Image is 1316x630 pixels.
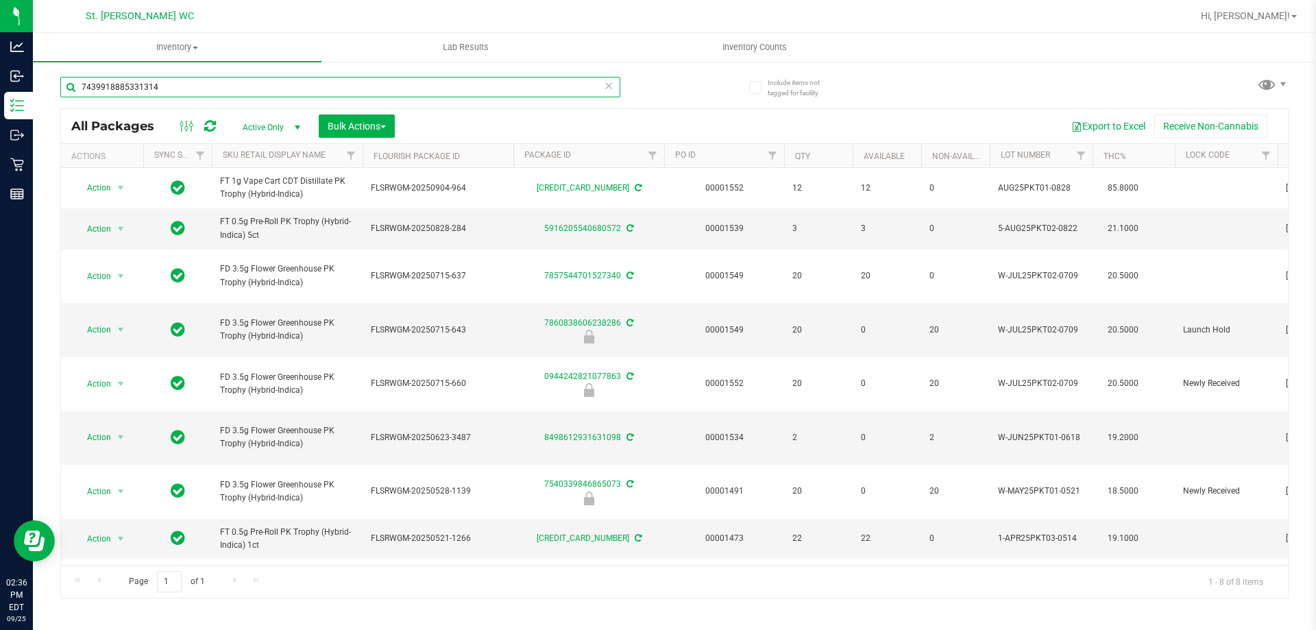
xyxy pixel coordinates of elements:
[998,377,1084,390] span: W-JUL25PKT02-0709
[544,372,621,381] a: 0944242821077863
[929,377,982,390] span: 20
[424,41,507,53] span: Lab Results
[171,320,185,339] span: In Sync
[998,269,1084,282] span: W-JUL25PKT02-0709
[633,183,642,193] span: Sync from Compliance System
[929,485,982,498] span: 20
[544,271,621,280] a: 7857544701527340
[932,152,993,161] a: Non-Available
[171,481,185,500] span: In Sync
[1101,266,1145,286] span: 20.5000
[861,532,913,545] span: 22
[154,150,207,160] a: Sync Status
[1101,481,1145,501] span: 18.5000
[792,222,844,235] span: 3
[998,532,1084,545] span: 1-APR25PKT03-0514
[544,479,621,489] a: 7540339846865073
[1183,485,1269,498] span: Newly Received
[1062,114,1154,138] button: Export to Excel
[929,532,982,545] span: 0
[171,266,185,285] span: In Sync
[112,428,130,447] span: select
[371,324,505,337] span: FLSRWGM-20250715-643
[929,431,982,444] span: 2
[112,219,130,239] span: select
[998,485,1084,498] span: W-MAY25PKT01-0521
[511,383,666,397] div: Newly Received
[371,182,505,195] span: FLSRWGM-20250904-964
[1183,324,1269,337] span: Launch Hold
[75,529,112,548] span: Action
[319,114,395,138] button: Bulk Actions
[171,219,185,238] span: In Sync
[220,215,354,241] span: FT 0.5g Pre-Roll PK Trophy (Hybrid-Indica) 5ct
[75,267,112,286] span: Action
[705,325,744,335] a: 00001549
[10,99,24,112] inline-svg: Inventory
[998,324,1084,337] span: W-JUL25PKT02-0709
[171,374,185,393] span: In Sync
[371,532,505,545] span: FLSRWGM-20250521-1266
[189,144,212,167] a: Filter
[792,269,844,282] span: 20
[220,478,354,505] span: FD 3.5g Flower Greenhouse PK Trophy (Hybrid-Indica)
[792,324,844,337] span: 20
[1001,150,1050,160] a: Lot Number
[705,183,744,193] a: 00001552
[544,318,621,328] a: 7860838606238286
[624,271,633,280] span: Sync from Compliance System
[1154,114,1267,138] button: Receive Non-Cannabis
[544,433,621,442] a: 8498612931631098
[511,330,666,343] div: Launch Hold
[1197,571,1274,592] span: 1 - 8 of 8 items
[220,175,354,201] span: FT 1g Vape Cart CDT Distillate PK Trophy (Hybrid-Indica)
[340,144,363,167] a: Filter
[524,150,571,160] a: Package ID
[71,119,168,134] span: All Packages
[624,433,633,442] span: Sync from Compliance System
[60,77,620,97] input: Search Package ID, Item Name, SKU, Lot or Part Number...
[14,520,55,561] iframe: Resource center
[328,121,386,132] span: Bulk Actions
[1070,144,1093,167] a: Filter
[33,33,321,62] a: Inventory
[929,222,982,235] span: 0
[75,374,112,393] span: Action
[220,371,354,397] span: FD 3.5g Flower Greenhouse PK Trophy (Hybrid-Indica)
[792,377,844,390] span: 20
[1101,374,1145,393] span: 20.5000
[1101,178,1145,198] span: 85.8000
[6,577,27,614] p: 02:36 PM EDT
[792,485,844,498] span: 20
[75,219,112,239] span: Action
[998,182,1084,195] span: AUG25PKT01-0828
[633,533,642,543] span: Sync from Compliance System
[604,77,613,95] span: Clear
[112,178,130,197] span: select
[537,183,629,193] a: [CREDIT_CARD_NUMBER]
[1101,529,1145,548] span: 19.1000
[371,485,505,498] span: FLSRWGM-20250528-1139
[704,41,805,53] span: Inventory Counts
[864,152,905,161] a: Available
[675,150,696,160] a: PO ID
[112,374,130,393] span: select
[795,152,810,161] a: Qty
[10,187,24,201] inline-svg: Reports
[705,433,744,442] a: 00001534
[112,482,130,501] span: select
[10,69,24,83] inline-svg: Inbound
[171,428,185,447] span: In Sync
[761,144,784,167] a: Filter
[112,529,130,548] span: select
[86,10,194,22] span: St. [PERSON_NAME] WC
[220,263,354,289] span: FD 3.5g Flower Greenhouse PK Trophy (Hybrid-Indica)
[1186,150,1230,160] a: Lock Code
[1101,428,1145,448] span: 19.2000
[610,33,899,62] a: Inventory Counts
[624,479,633,489] span: Sync from Compliance System
[929,324,982,337] span: 20
[861,269,913,282] span: 20
[792,431,844,444] span: 2
[1101,320,1145,340] span: 20.5000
